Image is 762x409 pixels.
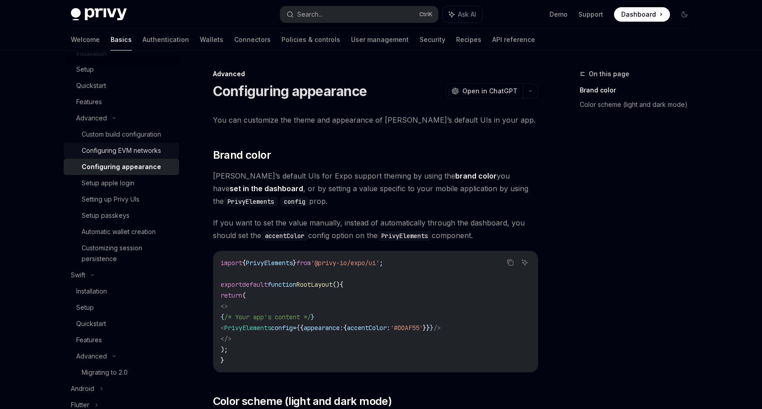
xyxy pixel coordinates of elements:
span: function [268,280,296,289]
span: Color scheme (light and dark mode) [213,394,392,409]
div: Search... [297,9,323,20]
span: /* Your app's content */ [224,313,311,321]
a: Authentication [143,29,189,51]
a: Security [420,29,445,51]
span: ); [221,345,228,354]
a: Migrating to 2.0 [64,364,179,381]
span: '#00AF55' [390,324,423,332]
a: Policies & controls [282,29,340,51]
button: Ask AI [519,257,531,268]
code: config [280,197,309,207]
a: Automatic wallet creation [64,224,179,240]
div: Android [71,383,94,394]
a: API reference [492,29,535,51]
a: Setup [64,61,179,78]
span: '@privy-io/expo/ui' [311,259,379,267]
a: Features [64,332,179,348]
a: Setup [64,299,179,316]
code: PrivyElements [378,231,432,241]
span: On this page [589,69,629,79]
a: Setup passkeys [64,207,179,224]
div: Quickstart [76,318,106,329]
span: /> [434,324,441,332]
a: User management [351,29,409,51]
button: Ask AI [443,6,482,23]
h1: Configuring appearance [213,83,367,99]
span: { [340,280,343,289]
span: Ctrl K [419,11,433,18]
a: set in the dashboard [230,184,303,193]
a: Quickstart [64,316,179,332]
div: Setup [76,64,94,75]
div: Features [76,97,102,107]
div: Configuring EVM networks [82,145,161,156]
a: Recipes [456,29,481,51]
span: export [221,280,242,289]
span: If you want to set the value manually, instead of automatically through the dashboard, you should... [213,216,538,242]
span: < [221,324,224,332]
code: PrivyElements [224,197,278,207]
span: Brand color [213,148,271,162]
button: Search...CtrlK [280,6,438,23]
span: { [242,259,246,267]
span: appearance: [304,324,343,332]
span: ( [242,291,246,299]
span: { [296,324,300,332]
span: accentColor: [347,324,390,332]
span: </> [221,335,231,343]
div: Configuring appearance [82,161,161,172]
a: Custom build configuration [64,126,179,142]
a: Setting up Privy UIs [64,191,179,207]
span: RootLayout [296,280,333,289]
a: Color scheme (light and dark mode) [580,97,699,112]
span: } [430,324,434,332]
div: Automatic wallet creation [82,226,156,237]
a: Support [578,10,603,19]
span: import [221,259,242,267]
span: default [242,280,268,289]
span: Dashboard [621,10,656,19]
span: Ask AI [458,10,476,19]
a: Quickstart [64,78,179,94]
span: config [271,324,293,332]
span: } [221,356,224,364]
strong: brand color [455,171,497,180]
div: Setting up Privy UIs [82,194,139,205]
div: Advanced [76,351,107,362]
a: Installation [64,283,179,299]
a: Configuring appearance [64,159,179,175]
div: Setup apple login [82,178,134,188]
a: Features [64,94,179,110]
span: { [221,313,224,321]
a: Customizing session persistence [64,240,179,267]
span: [PERSON_NAME]’s default UIs for Expo support theming by using the you have , or by setting a valu... [213,170,538,207]
span: You can customize the theme and appearance of [PERSON_NAME]’s default UIs in your app. [213,114,538,126]
span: = [293,324,296,332]
div: Quickstart [76,80,106,91]
div: Advanced [213,69,538,78]
img: dark logo [71,8,127,21]
div: Setup [76,302,94,313]
div: Custom build configuration [82,129,161,140]
div: Installation [76,286,107,297]
a: Brand color [580,83,699,97]
a: Wallets [200,29,223,51]
span: }} [423,324,430,332]
code: accentColor [261,231,308,241]
a: Dashboard [614,7,670,22]
a: Setup apple login [64,175,179,191]
span: return [221,291,242,299]
a: Connectors [234,29,271,51]
div: Swift [71,270,85,280]
div: Advanced [76,113,107,124]
span: ; [379,259,383,267]
a: Basics [111,29,132,51]
span: } [293,259,296,267]
a: Configuring EVM networks [64,142,179,159]
span: Open in ChatGPT [462,87,517,96]
span: PrivyElements [246,259,293,267]
div: Migrating to 2.0 [82,367,128,378]
a: Welcome [71,29,100,51]
span: () [333,280,340,289]
span: <> [221,302,228,310]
